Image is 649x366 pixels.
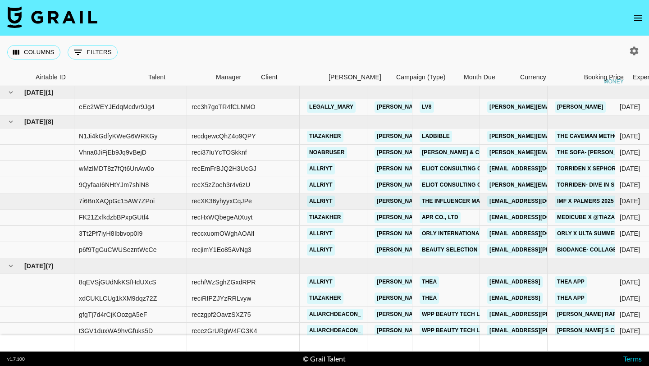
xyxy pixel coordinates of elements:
a: ORLY International [420,228,485,239]
a: legally_mary [307,101,356,113]
img: Grail Talent [7,6,97,28]
div: Booking Price [584,69,624,86]
a: [PERSON_NAME][EMAIL_ADDRESS][PERSON_NAME][DOMAIN_NAME] [375,101,568,113]
a: Torriden x Sephora [555,163,622,174]
div: Month Due [459,69,516,86]
a: APR Co., Ltd [420,212,461,223]
div: rechfWzSghZGxdRPR [192,278,256,287]
div: Jul '25 [620,229,640,238]
span: [DATE] [24,261,46,270]
div: money [603,79,624,84]
a: allriyt [307,276,335,288]
a: [PERSON_NAME] & Co LLC [420,147,498,158]
a: Thea App [555,293,587,304]
a: Eliot Consulting Group LLC [420,179,512,191]
div: wMzlMDT8z7fQt6UnAw0o [79,164,154,173]
a: Medicube x @tiazakher [555,212,633,223]
a: [PERSON_NAME][EMAIL_ADDRESS][PERSON_NAME][DOMAIN_NAME] [375,163,568,174]
div: Airtable ID [31,69,144,86]
div: recEmFrBJQ2H3UcGJ [192,164,256,173]
div: Aug '25 [620,310,640,319]
div: reccxuomOWghAOAlf [192,229,254,238]
span: ( 7 ) [46,261,54,270]
div: v 1.7.100 [7,356,25,362]
a: [PERSON_NAME][EMAIL_ADDRESS][PERSON_NAME][DOMAIN_NAME] [375,228,568,239]
div: Jul '25 [620,245,640,254]
div: Aug '25 [620,294,640,303]
div: 3Tt2Pf7iyH8Ibbvop0I9 [79,229,143,238]
a: [PERSON_NAME][EMAIL_ADDRESS][PERSON_NAME][DOMAIN_NAME] [375,293,568,304]
div: recezGrURgW4FG3K4 [192,326,257,335]
a: [EMAIL_ADDRESS][DOMAIN_NAME] [487,228,588,239]
span: [DATE] [24,88,46,97]
div: [PERSON_NAME] [329,69,381,86]
div: reczgpf2OavzSXZ75 [192,310,251,319]
div: rec3h7goTR4fCLNMO [192,102,256,111]
div: Aug '25 [620,278,640,287]
a: [EMAIL_ADDRESS][PERSON_NAME][DOMAIN_NAME] [487,325,634,336]
a: aliarchdeacon_ [307,309,363,320]
a: [PERSON_NAME][EMAIL_ADDRESS][DOMAIN_NAME] [487,131,634,142]
div: Jun '25 [620,102,640,111]
a: [EMAIL_ADDRESS] [487,293,543,304]
a: [PERSON_NAME][EMAIL_ADDRESS][PERSON_NAME][DOMAIN_NAME] [375,212,568,223]
div: Talent [144,69,211,86]
button: hide children [5,260,17,272]
a: [PERSON_NAME][EMAIL_ADDRESS][PERSON_NAME][DOMAIN_NAME] [375,179,568,191]
a: [PERSON_NAME] [555,101,606,113]
div: reciRIPZJYzRRLvyw [192,294,251,303]
div: Jul '25 [620,148,640,157]
a: Eliot Consulting Group LLC [420,163,512,174]
a: tiazakher [307,212,343,223]
button: Select columns [7,45,60,59]
span: ( 1 ) [46,88,54,97]
div: t3GV1duxWA9hvGfuks5D [79,326,153,335]
button: Show filters [68,45,118,59]
div: Vhna0JiFjEb9Jq9vBejD [79,148,146,157]
div: recHxWQbegeAtXuyt [192,213,253,222]
a: Thea [420,293,439,304]
div: p6f9TgGuCWUSezntWcCe [79,245,157,254]
div: Campaign (Type) [392,69,459,86]
div: Jul '25 [620,213,640,222]
div: eEe2WEYJEdqMcdvr9Jg4 [79,102,155,111]
a: [PERSON_NAME][EMAIL_ADDRESS][PERSON_NAME][DOMAIN_NAME] [375,244,568,256]
a: [EMAIL_ADDRESS][PERSON_NAME][DOMAIN_NAME] [487,309,634,320]
a: allriyt [307,163,335,174]
span: [DATE] [24,117,46,126]
a: [EMAIL_ADDRESS][DOMAIN_NAME] [487,212,588,223]
a: [PERSON_NAME][EMAIL_ADDRESS][PERSON_NAME][DOMAIN_NAME] [375,147,568,158]
a: aliarchdeacon_ [307,325,363,336]
div: Jul '25 [620,132,640,141]
a: [PERSON_NAME][EMAIL_ADDRESS][PERSON_NAME][DOMAIN_NAME] [375,196,568,207]
a: [EMAIL_ADDRESS] [487,276,543,288]
div: N1Ji4kGdfyKWeG6WRKGy [79,132,158,141]
button: hide children [5,86,17,99]
a: LV8 [420,101,434,113]
div: 7i6BnXAQpGc15AW7ZPoi [79,197,155,206]
a: allriyt [307,179,335,191]
a: Beauty Selection [420,244,480,256]
div: Manager [216,69,241,86]
div: Aug '25 [620,326,640,335]
div: xdCUKLCUg1kXM9dqz72Z [79,294,157,303]
a: Thea App [555,276,587,288]
div: recjimY1Eo85AVNg3 [192,245,251,254]
a: [PERSON_NAME][EMAIL_ADDRESS][PERSON_NAME][DOMAIN_NAME] [375,131,568,142]
div: Campaign (Type) [396,69,446,86]
a: LADBIBLE [420,131,452,142]
div: gfgTj7d4rCjKOozgA5eF [79,310,147,319]
a: allriyt [307,244,335,256]
div: recdqewcQhZ4o9QPY [192,132,256,141]
div: Client [256,69,324,86]
div: Airtable ID [36,69,66,86]
div: Currency [516,69,561,86]
a: allriyt [307,196,335,207]
a: [EMAIL_ADDRESS][PERSON_NAME][DOMAIN_NAME] [487,244,634,256]
a: [PERSON_NAME][EMAIL_ADDRESS][DOMAIN_NAME] [487,179,634,191]
a: [PERSON_NAME][EMAIL_ADDRESS][PERSON_NAME][DOMAIN_NAME] [375,325,568,336]
a: [PERSON_NAME][EMAIL_ADDRESS][PERSON_NAME][DOMAIN_NAME] [375,309,568,320]
a: tiazakher [307,293,343,304]
div: 8qEVSjGUdNkKSfHdUXcS [79,278,156,287]
a: The Sofa- [PERSON_NAME] [555,147,636,158]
